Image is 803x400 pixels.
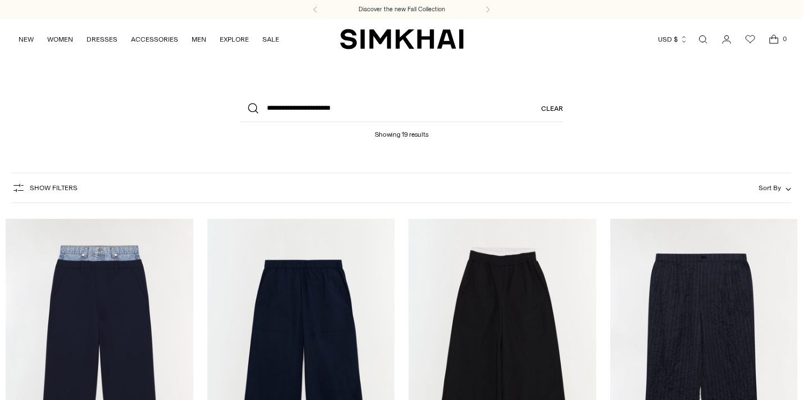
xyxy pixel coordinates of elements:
a: Open search modal [692,28,714,51]
a: NEW [19,27,34,52]
a: SIMKHAI [340,28,464,50]
button: Sort By [759,182,791,194]
a: SALE [262,27,279,52]
button: Show Filters [12,179,78,197]
a: DRESSES [87,27,117,52]
button: USD $ [658,27,688,52]
a: EXPLORE [220,27,249,52]
a: Wishlist [739,28,761,51]
a: Go to the account page [715,28,738,51]
a: Clear [541,95,563,122]
a: Open cart modal [763,28,785,51]
a: Discover the new Fall Collection [359,5,445,14]
span: Sort By [759,184,781,192]
span: Show Filters [30,184,78,192]
button: Search [240,95,267,122]
a: MEN [192,27,206,52]
span: 0 [779,34,790,44]
h1: Showing 19 results [375,122,429,138]
a: WOMEN [47,27,73,52]
a: ACCESSORIES [131,27,178,52]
